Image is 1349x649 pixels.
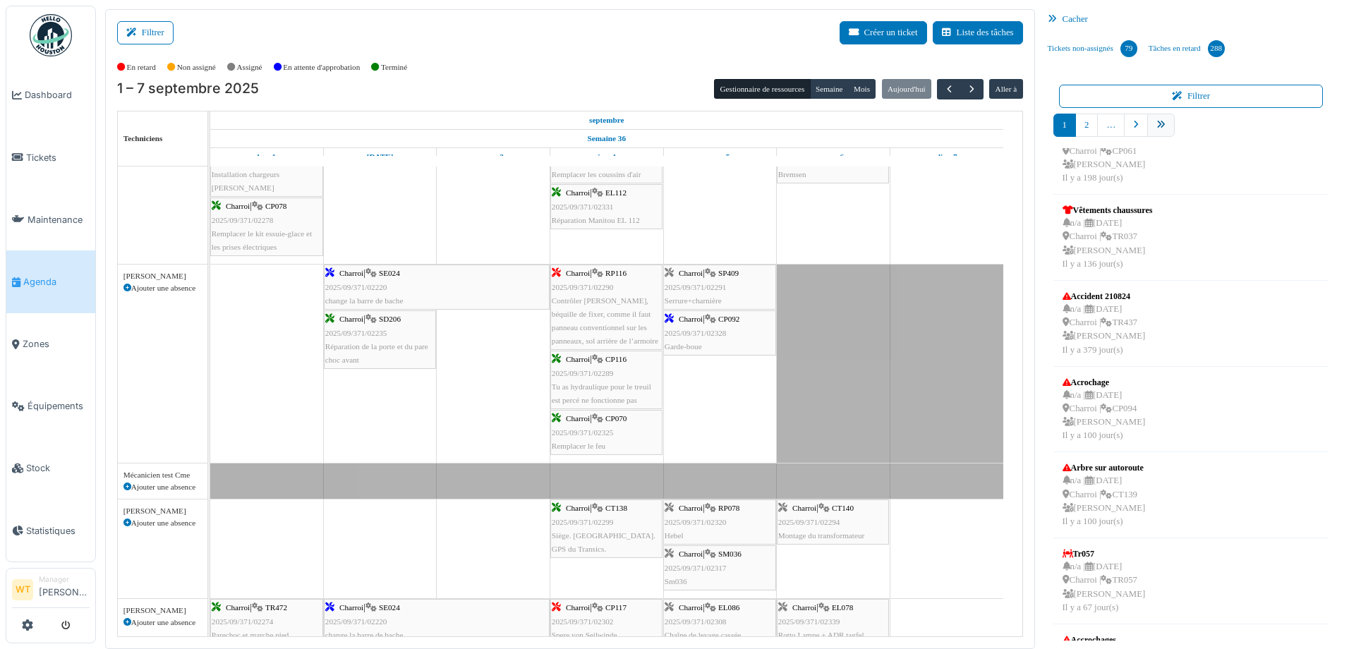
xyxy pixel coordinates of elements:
[1053,114,1076,137] a: 1
[1063,461,1146,474] div: Arbre sur autoroute
[325,267,548,308] div: |
[552,531,655,553] span: Siège. [GEOGRAPHIC_DATA]. GPS du Transics.
[1063,633,1146,646] div: Accrochages
[552,369,614,377] span: 2025/09/371/02289
[665,577,687,586] span: Sm036
[123,270,202,282] div: [PERSON_NAME]
[819,148,847,166] a: 6 septembre 2025
[26,524,90,538] span: Statistiques
[12,574,90,608] a: WT Manager[PERSON_NAME]
[6,313,95,375] a: Zones
[212,617,274,626] span: 2025/09/371/02274
[665,313,775,353] div: |
[237,61,262,73] label: Assigné
[552,353,661,407] div: |
[123,134,163,142] span: Techniciens
[1120,40,1137,57] div: 79
[706,148,733,166] a: 5 septembre 2025
[566,504,590,512] span: Charroi
[1063,547,1146,560] div: Tr057
[1097,114,1125,137] a: …
[212,200,322,254] div: |
[1059,458,1149,532] a: Arbre sur autoroute n/a |[DATE] Charroi |CT139 [PERSON_NAME]Il y a 100 jour(s)
[479,148,507,166] a: 3 septembre 2025
[960,79,984,99] button: Suivant
[552,267,661,348] div: |
[552,216,640,224] span: Réparation Manitou EL 112
[212,216,274,224] span: 2025/09/371/02278
[605,414,627,423] span: CP070
[778,617,840,626] span: 2025/09/371/02339
[810,79,849,99] button: Semaine
[1063,217,1153,271] div: n/a | [DATE] Charroi | TR037 [PERSON_NAME] Il y a 136 jour(s)
[6,188,95,250] a: Maintenance
[1053,114,1329,148] nav: pager
[718,504,739,512] span: RP078
[1208,40,1225,57] div: 288
[23,337,90,351] span: Zones
[718,550,742,558] span: SM036
[718,603,739,612] span: EL086
[123,605,202,617] div: [PERSON_NAME]
[605,355,627,363] span: CP116
[253,148,279,166] a: 1 septembre 2025
[989,79,1022,99] button: Aller à
[1059,200,1156,274] a: Vêtements chaussures n/a |[DATE] Charroi |TR037 [PERSON_NAME]Il y a 136 jour(s)
[1063,474,1146,528] div: n/a | [DATE] Charroi | CT139 [PERSON_NAME] Il y a 100 jour(s)
[325,283,387,291] span: 2025/09/371/02220
[123,481,202,493] div: Ajouter une absence
[226,603,250,612] span: Charroi
[381,61,407,73] label: Terminé
[679,550,703,558] span: Charroi
[679,269,703,277] span: Charroi
[6,499,95,562] a: Statistiques
[123,505,202,517] div: [PERSON_NAME]
[584,130,629,147] a: Semaine 36
[566,269,590,277] span: Charroi
[1063,204,1153,217] div: Vêtements chaussures
[566,355,590,363] span: Charroi
[1059,544,1149,618] a: Tr057 n/a |[DATE] Charroi |TR057 [PERSON_NAME]Il y a 67 jour(s)
[778,531,864,540] span: Montage du transformateur
[1063,376,1146,389] div: Acrochage
[1063,290,1146,303] div: Accident 210824
[339,269,363,277] span: Charroi
[25,88,90,102] span: Dashboard
[325,329,387,337] span: 2025/09/371/02235
[665,531,684,540] span: Hebel
[718,315,739,323] span: CP092
[117,21,174,44] button: Filtrer
[679,504,703,512] span: Charroi
[566,414,590,423] span: Charroi
[363,148,397,166] a: 2 septembre 2025
[379,315,401,323] span: SD206
[26,151,90,164] span: Tickets
[552,502,661,556] div: |
[777,267,819,279] span: Vacances
[28,213,90,226] span: Maintenance
[6,64,95,126] a: Dashboard
[566,188,590,197] span: Charroi
[212,601,322,642] div: |
[1063,389,1146,443] div: n/a | [DATE] Charroi | CP094 [PERSON_NAME] Il y a 100 jour(s)
[210,466,253,478] span: Vacances
[605,269,627,277] span: RP116
[1042,9,1341,30] div: Cacher
[792,504,816,512] span: Charroi
[665,502,775,542] div: |
[1059,372,1149,447] a: Acrochage n/a |[DATE] Charroi |CP094 [PERSON_NAME]Il y a 100 jour(s)
[552,382,651,404] span: Tu as hydraulique pour le treuil est percé ne fonctionne pas
[265,202,286,210] span: CP078
[552,202,614,211] span: 2025/09/371/02331
[1063,303,1146,357] div: n/a | [DATE] Charroi | TR437 [PERSON_NAME] Il y a 379 jour(s)
[552,631,617,639] span: Spere von Seilwinde
[283,61,360,73] label: En attente d'approbation
[39,574,90,585] div: Manager
[594,148,619,166] a: 4 septembre 2025
[325,342,428,364] span: Réparation de la porte et du pare choc avant
[832,504,854,512] span: CT140
[937,79,960,99] button: Précédent
[212,140,322,195] div: |
[339,315,363,323] span: Charroi
[778,502,888,542] div: |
